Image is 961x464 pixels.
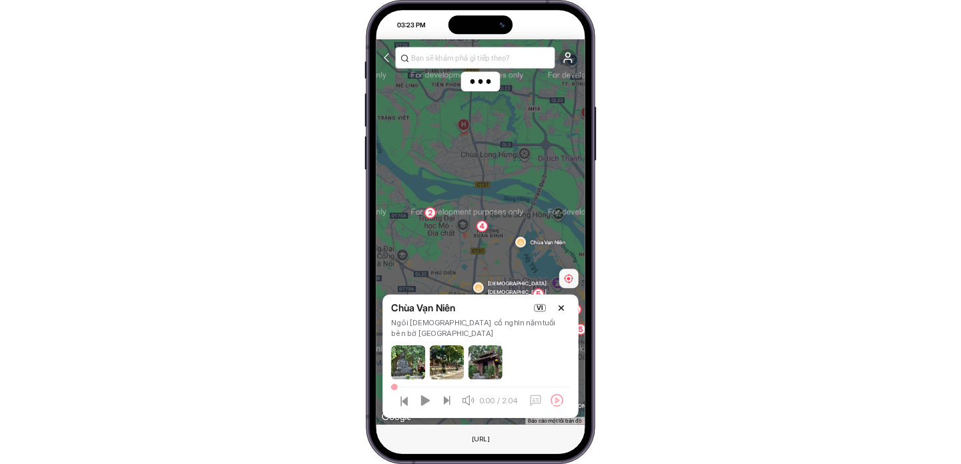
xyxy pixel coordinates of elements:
div: 24 [568,304,582,316]
div: 4 [476,221,488,233]
div: Ngôi [DEMOGRAPHIC_DATA] cổ nghìn năm tuổi bên bờ [GEOGRAPHIC_DATA] [391,317,570,339]
button: vi [531,299,549,317]
div: 2 [424,207,436,219]
span: [DEMOGRAPHIC_DATA] [DEMOGRAPHIC_DATA] [487,279,551,297]
div: 5 [533,288,545,300]
img: Google [379,411,414,425]
span: Chùa Vạn Niên [529,238,593,247]
div: vi [534,304,546,311]
div: 03:23 PM [377,20,430,29]
a: Báo cáo một lỗi bản đồ [528,418,581,424]
input: Bạn sẽ khám phá gì tiếp theo? [411,52,550,64]
div: Đây là một phần tử giả. Để thay đổi URL, chỉ cần sử dụng trường văn bản Trình duyệt ở phía trên. [463,433,497,447]
a: Mở khu vực này trong Google Maps (mở cửa sổ mới) [379,411,414,425]
div: Chùa Vạn Niên [391,301,531,315]
div: 5 [575,323,587,335]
